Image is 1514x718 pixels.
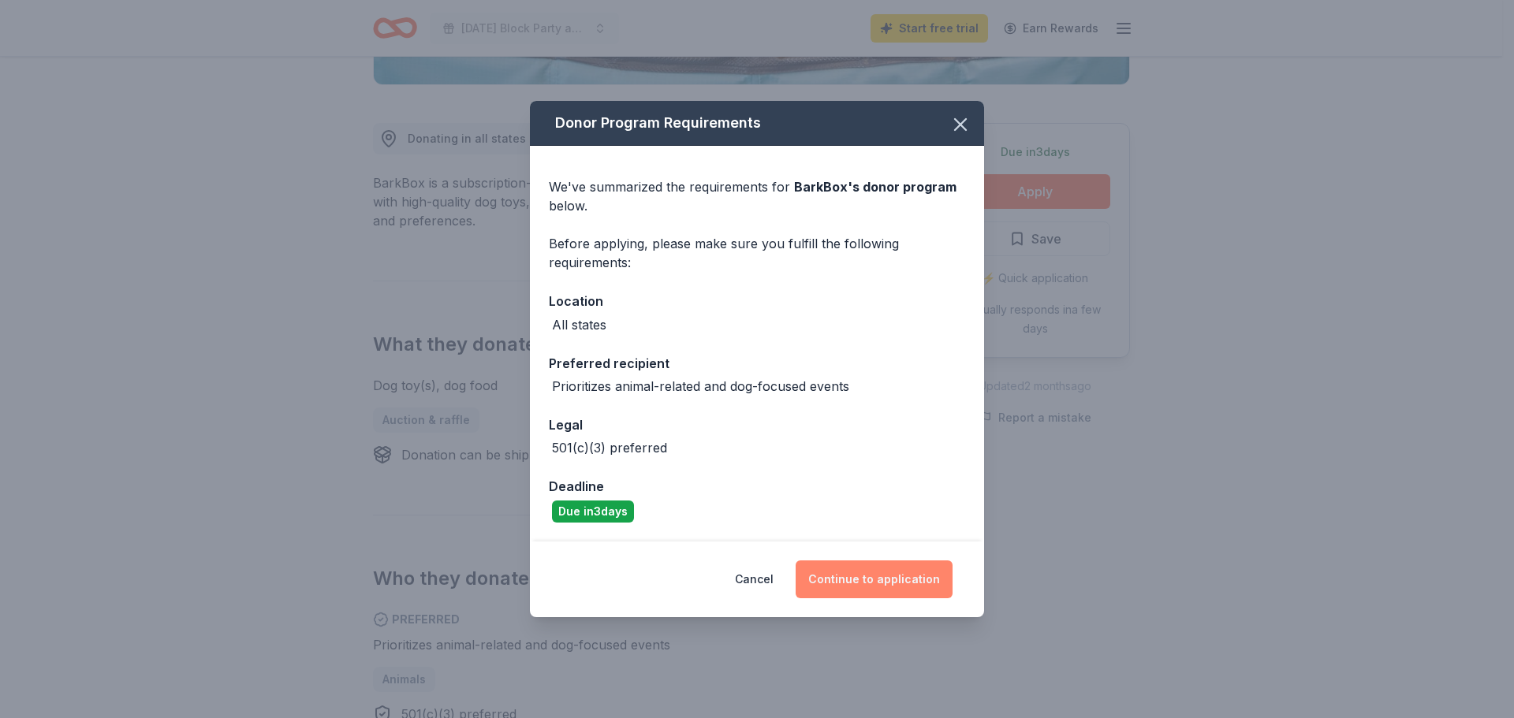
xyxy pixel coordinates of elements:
[735,560,774,598] button: Cancel
[552,377,849,396] div: Prioritizes animal-related and dog-focused events
[549,177,965,215] div: We've summarized the requirements for below.
[552,438,667,457] div: 501(c)(3) preferred
[552,315,606,334] div: All states
[549,234,965,272] div: Before applying, please make sure you fulfill the following requirements:
[549,291,965,311] div: Location
[549,415,965,435] div: Legal
[549,476,965,497] div: Deadline
[794,179,957,195] span: BarkBox 's donor program
[552,500,634,523] div: Due in 3 days
[796,560,953,598] button: Continue to application
[549,353,965,374] div: Preferred recipient
[530,101,984,146] div: Donor Program Requirements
